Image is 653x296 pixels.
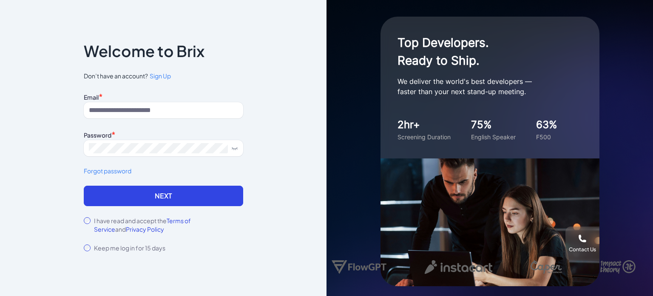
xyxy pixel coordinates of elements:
button: Next [84,186,243,206]
div: English Speaker [471,132,516,141]
label: Keep me log in for 15 days [94,244,165,252]
span: Terms of Service [94,217,191,233]
a: Forgot password [84,167,243,175]
span: Privacy Policy [126,225,164,233]
a: Sign Up [148,72,171,80]
label: Password [84,131,111,139]
p: We deliver the world's best developers — faster than your next stand-up meeting. [397,76,568,97]
div: 2hr+ [397,117,451,132]
label: Email [84,93,99,101]
p: Welcome to Brix [84,44,204,58]
div: 75% [471,117,516,132]
span: Sign Up [150,72,171,80]
div: Contact Us [569,246,596,253]
span: Don’t have an account? [84,72,243,80]
div: F500 [536,132,557,141]
button: Contact Us [565,227,599,261]
div: 63% [536,117,557,132]
h1: Top Developers. Ready to Ship. [397,34,568,69]
div: Screening Duration [397,132,451,141]
label: I have read and accept the and [94,216,243,233]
